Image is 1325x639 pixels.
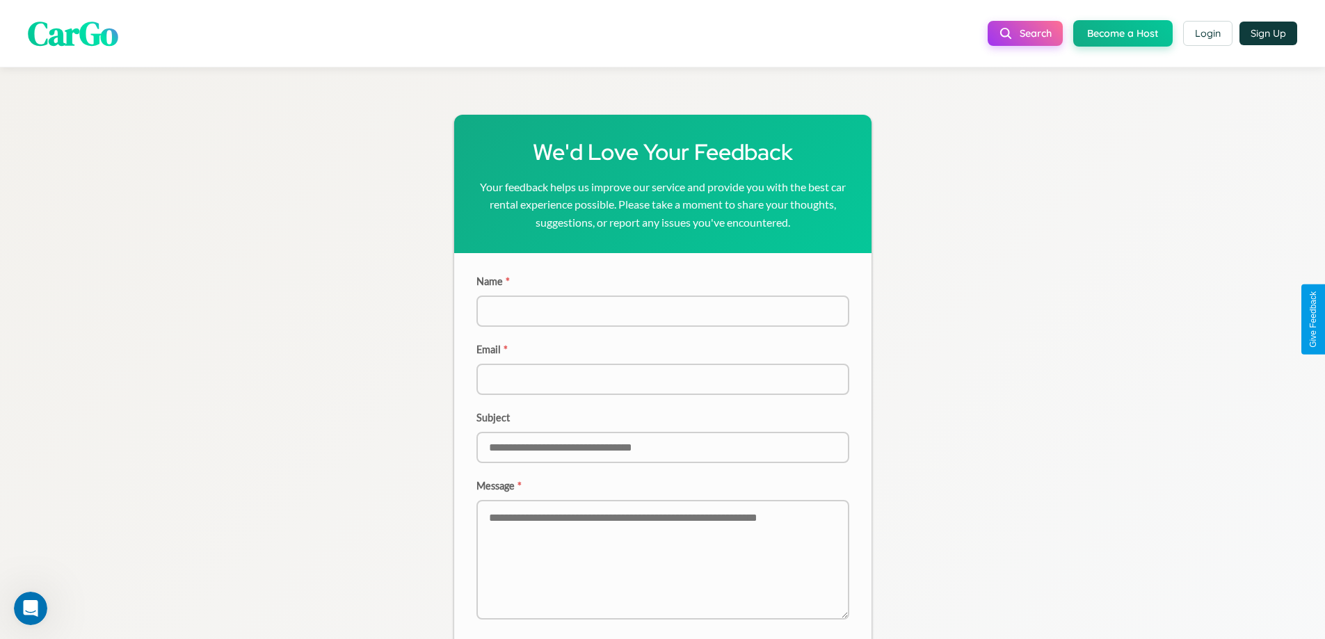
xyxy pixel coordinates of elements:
button: Sign Up [1239,22,1297,45]
label: Subject [476,412,849,423]
iframe: Intercom live chat [14,592,47,625]
span: Search [1020,27,1052,40]
span: CarGo [28,10,118,56]
label: Name [476,275,849,287]
label: Message [476,480,849,492]
label: Email [476,343,849,355]
div: Give Feedback [1308,291,1318,348]
button: Login [1183,21,1232,46]
button: Become a Host [1073,20,1173,47]
h1: We'd Love Your Feedback [476,137,849,167]
button: Search [988,21,1063,46]
p: Your feedback helps us improve our service and provide you with the best car rental experience po... [476,178,849,232]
